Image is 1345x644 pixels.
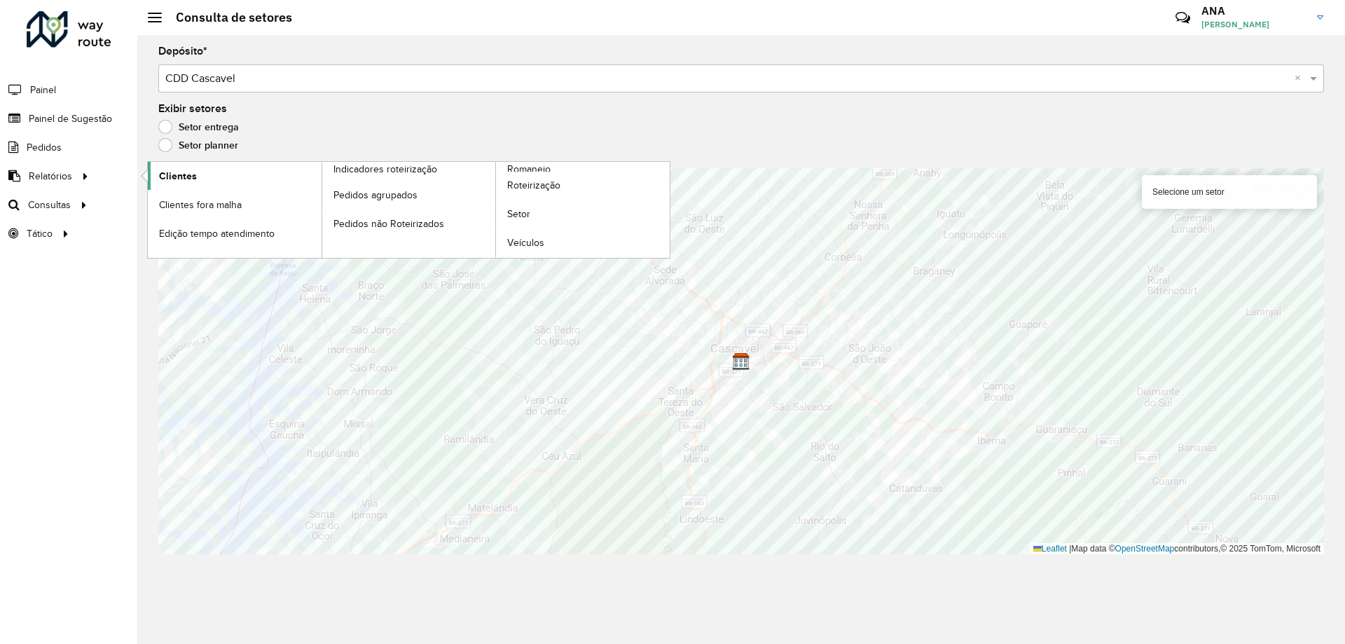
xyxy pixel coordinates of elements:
[159,198,242,212] span: Clientes fora malha
[507,207,530,221] span: Setor
[1033,544,1067,554] a: Leaflet
[1295,70,1306,87] span: Clear all
[1030,543,1324,555] div: Map data © contributors,© 2025 TomTom, Microsoft
[148,162,322,190] a: Clientes
[496,200,670,228] a: Setor
[496,229,670,257] a: Veículos
[158,120,239,134] label: Setor entrega
[322,162,670,258] a: Romaneio
[158,138,238,152] label: Setor planner
[322,210,496,238] a: Pedidos não Roteirizados
[507,178,560,193] span: Roteirização
[148,191,322,219] a: Clientes fora malha
[162,10,292,25] h2: Consulta de setores
[29,111,112,126] span: Painel de Sugestão
[1201,4,1306,18] h3: ANA
[496,172,670,200] a: Roteirização
[1069,544,1071,554] span: |
[1115,544,1175,554] a: OpenStreetMap
[28,198,71,212] span: Consultas
[158,43,207,60] label: Depósito
[159,169,197,184] span: Clientes
[159,226,275,241] span: Edição tempo atendimento
[27,226,53,241] span: Tático
[27,140,62,155] span: Pedidos
[148,162,496,258] a: Indicadores roteirização
[30,83,56,97] span: Painel
[333,188,418,203] span: Pedidos agrupados
[148,219,322,247] a: Edição tempo atendimento
[507,235,544,250] span: Veículos
[1168,3,1198,33] a: Contato Rápido
[333,217,444,231] span: Pedidos não Roteirizados
[507,162,551,177] span: Romaneio
[1201,18,1306,31] span: [PERSON_NAME]
[333,162,437,177] span: Indicadores roteirização
[1142,175,1317,209] div: Selecione um setor
[322,181,496,209] a: Pedidos agrupados
[29,169,72,184] span: Relatórios
[158,100,227,117] label: Exibir setores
